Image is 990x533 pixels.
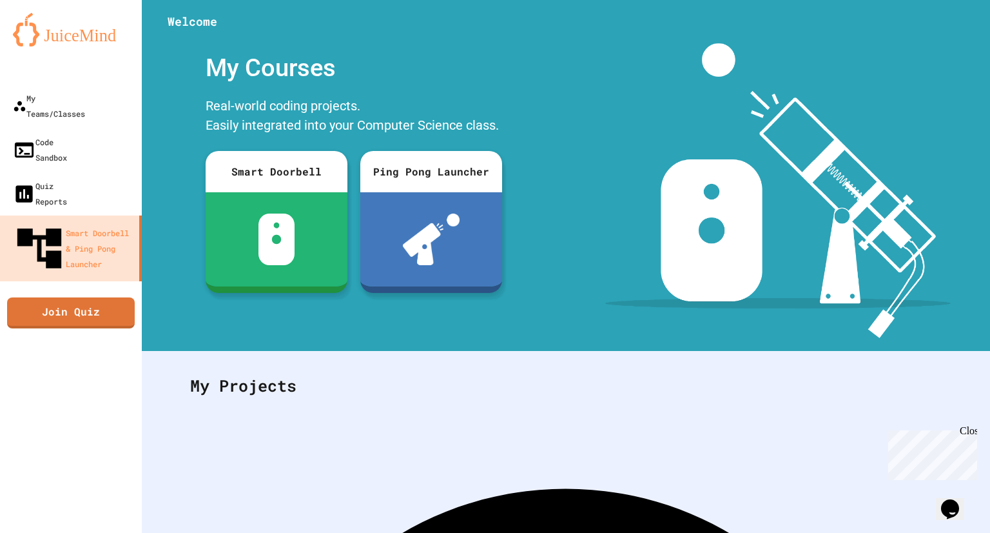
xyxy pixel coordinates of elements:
[13,134,67,165] div: Code Sandbox
[199,43,509,93] div: My Courses
[360,151,502,192] div: Ping Pong Launcher
[206,151,347,192] div: Smart Doorbell
[177,361,955,411] div: My Projects
[7,297,135,328] a: Join Quiz
[258,214,295,265] img: sdb-white.svg
[13,13,129,46] img: logo-orange.svg
[936,481,977,520] iframe: chat widget
[403,214,460,265] img: ppl-with-ball.png
[883,425,977,480] iframe: chat widget
[5,5,89,82] div: Chat with us now!Close
[13,222,134,275] div: Smart Doorbell & Ping Pong Launcher
[13,90,85,121] div: My Teams/Classes
[199,93,509,141] div: Real-world coding projects. Easily integrated into your Computer Science class.
[13,178,67,209] div: Quiz Reports
[605,43,951,338] img: banner-image-my-projects.png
